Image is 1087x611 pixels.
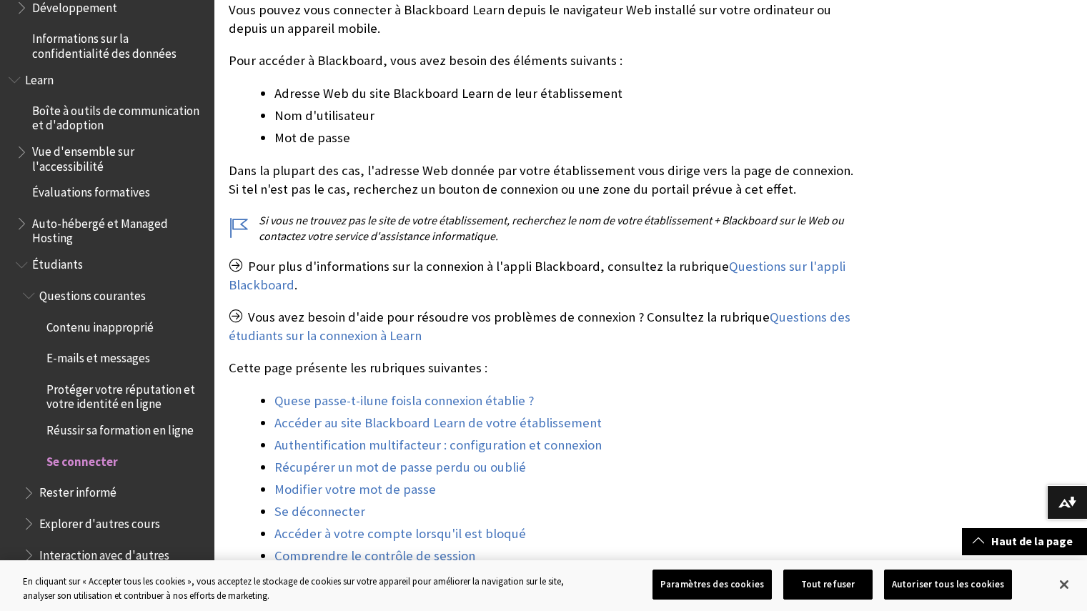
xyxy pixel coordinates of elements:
a: la connexion établie ? [412,392,534,409]
a: Authentification multifacteur : configuration et connexion [274,437,602,454]
button: Tout refuser [783,570,873,600]
a: se passe-t-il [298,392,367,409]
span: E-mails et messages [46,347,150,366]
li: Mot de passe [274,128,861,148]
p: Pour accéder à Blackboard, vous avez besoin des éléments suivants : [229,51,861,70]
a: Que [274,392,298,409]
a: Modifier votre mot de passe [274,481,436,498]
span: Learn [25,68,54,87]
p: Cette page présente les rubriques suivantes : [229,359,861,377]
div: En cliquant sur « Accepter tous les cookies », vous acceptez le stockage de cookies sur votre app... [23,575,598,602]
span: Se connecter [46,449,118,469]
span: Questions courantes [39,284,146,303]
button: Paramètres des cookies [652,570,772,600]
a: Récupérer un mot de passe perdu ou oublié [274,459,526,476]
p: Dans la plupart des cas, l'adresse Web donnée par votre établissement vous dirige vers la page de... [229,162,861,199]
a: Accéder à votre compte lorsqu'il est bloqué [274,525,526,542]
span: Réussir sa formation en ligne [46,418,194,437]
span: Vue d'ensemble sur l'accessibilité [32,140,204,174]
li: Nom d'utilisateur [274,106,861,126]
button: Autoriser tous les cookies [884,570,1012,600]
a: Haut de la page [962,528,1087,555]
span: Interaction avec d'autres personnes [39,543,204,577]
li: Adresse Web du site Blackboard Learn de leur établissement [274,84,861,104]
span: Protéger votre réputation et votre identité en ligne [46,377,204,411]
p: Vous pouvez vous connecter à Blackboard Learn depuis le navigateur Web installé sur votre ordinat... [229,1,861,38]
a: une fois [367,392,412,409]
a: Accéder au site Blackboard Learn de votre établissement [274,414,602,432]
button: Fermer [1048,569,1080,600]
span: Rester informé [39,481,116,500]
span: Étudiants [32,253,83,272]
span: Auto-hébergé et Managed Hosting [32,212,204,245]
span: Explorer d'autres cours [39,512,160,531]
a: Questions sur l'appli Blackboard [229,258,845,294]
span: Informations sur la confidentialité des données [32,27,204,61]
p: Vous avez besoin d'aide pour résoudre vos problèmes de connexion ? Consultez la rubrique [229,308,861,345]
p: Si vous ne trouvez pas le site de votre établissement, recherchez le nom de votre établissement +... [229,212,861,244]
a: Questions des étudiants sur la connexion à Learn [229,309,850,344]
p: Pour plus d'informations sur la connexion à l'appli Blackboard, consultez la rubrique . [229,257,861,294]
a: Comprendre le contrôle de session [274,547,475,565]
span: Boîte à outils de communication et d'adoption [32,99,204,133]
span: Contenu inapproprié [46,315,154,334]
a: Se déconnecter [274,503,365,520]
span: Évaluations formatives [32,181,150,200]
